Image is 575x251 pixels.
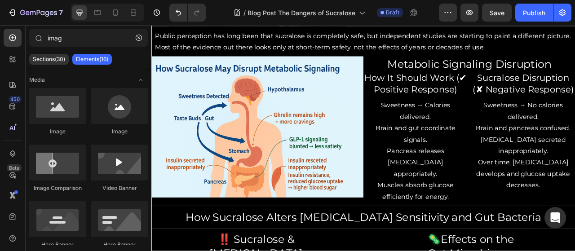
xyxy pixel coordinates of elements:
p: Brain and gut coordinate signals. [274,124,398,153]
p: Sections(30) [33,56,65,63]
button: 7 [4,4,67,22]
button: Save [482,4,512,22]
div: Image Comparison [29,184,86,192]
div: Image [91,128,148,136]
input: Search Sections & Elements [29,29,148,47]
h2: Metabolic Signaling Disruption [270,40,539,59]
p: Elements(16) [76,56,108,63]
p: Over time, [MEDICAL_DATA] develops and glucose uptake decreases. [411,167,535,211]
p: Muscles absorb glucose efficiently for energy. [274,197,398,226]
div: 450 [9,96,22,103]
div: Video Banner [91,184,148,192]
button: Publish [515,4,553,22]
span: / [243,8,246,18]
div: Open Intercom Messenger [544,207,566,229]
div: Publish [523,8,545,18]
h2: Sucralose Disruption (✘ Negative Response) [407,59,539,90]
p: Public perception has long been that sucralose is completely safe, but independent studies are st... [4,7,535,36]
p: Pancreas releases [MEDICAL_DATA] appropriately. [274,153,398,197]
p: [MEDICAL_DATA] secreted inappropriately. [411,139,535,168]
span: Blog Post The Dangers of Sucralose [248,8,355,18]
p: Sweetness → No calories delivered. [411,95,535,124]
span: Draft [386,9,399,17]
h2: How It Should Work (✔ Positive Response) [270,59,402,90]
p: Brain and pancreas confused. [411,124,535,138]
span: Toggle open [133,73,148,87]
p: Sweetness → Calories delivered. [274,95,398,124]
span: Save [490,9,504,17]
span: Media [29,76,45,84]
div: Hero Banner [91,241,148,249]
div: Hero Banner [29,241,86,249]
div: Image [29,128,86,136]
div: Undo/Redo [169,4,206,22]
p: 7 [59,7,63,18]
div: Beta [7,164,22,172]
iframe: Design area [151,25,575,251]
